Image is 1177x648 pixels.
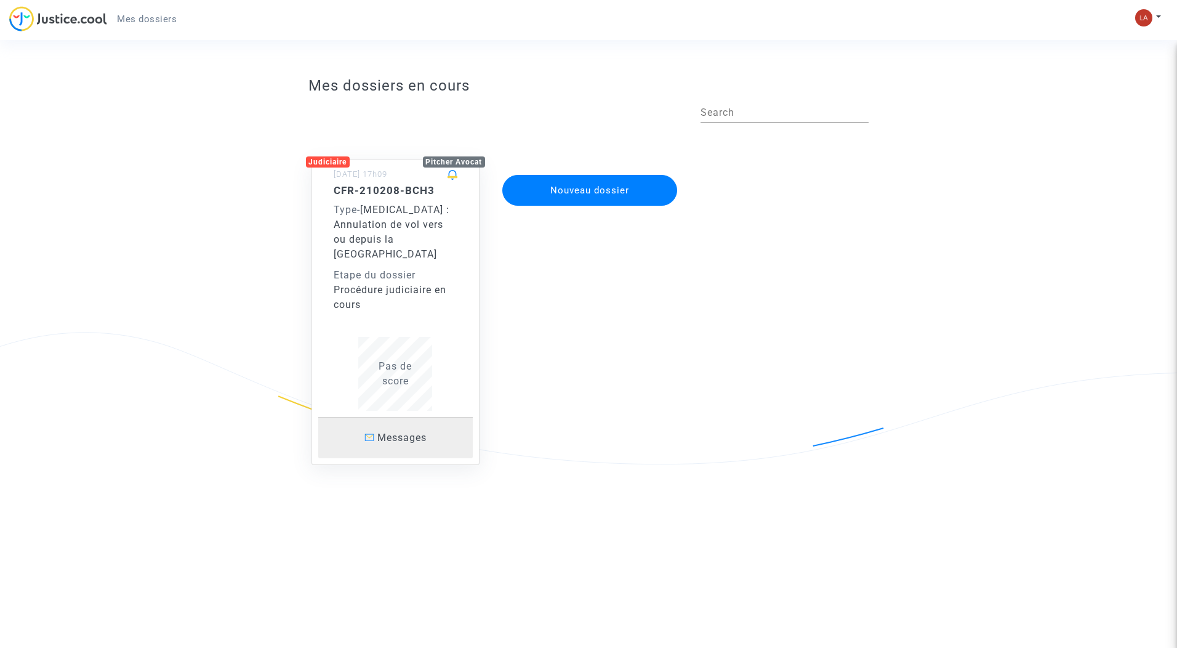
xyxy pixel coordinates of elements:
a: Messages [318,417,473,458]
div: Judiciaire [306,156,350,168]
img: 3585804b07e52878e9af1ede95350ee0 [1135,9,1152,26]
img: jc-logo.svg [9,6,107,31]
span: Mes dossiers [117,14,177,25]
button: Nouveau dossier [502,175,677,206]
a: Nouveau dossier [501,167,678,179]
h5: CFR-210208-BCH3 [334,184,458,196]
span: Messages [377,432,427,443]
small: [DATE] 17h09 [334,169,387,179]
span: Pas de score [379,360,412,387]
div: Pitcher Avocat [423,156,486,168]
div: Etape du dossier [334,268,458,283]
span: Type [334,204,357,216]
h3: Mes dossiers en cours [308,77,869,95]
a: JudiciairePitcher Avocat[DATE] 17h09CFR-210208-BCH3Type-[MEDICAL_DATA] : Annulation de vol vers o... [299,135,492,465]
div: Procédure judiciaire en cours [334,283,458,312]
span: - [334,204,360,216]
a: Mes dossiers [107,10,187,28]
span: [MEDICAL_DATA] : Annulation de vol vers ou depuis la [GEOGRAPHIC_DATA] [334,204,449,260]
